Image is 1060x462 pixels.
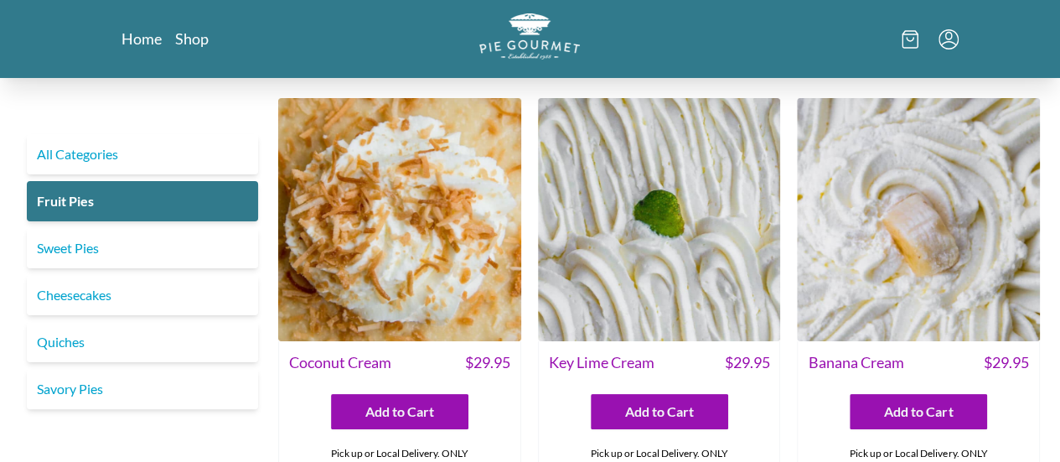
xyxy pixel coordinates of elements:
[938,29,959,49] button: Menu
[27,134,258,174] a: All Categories
[27,228,258,268] a: Sweet Pies
[27,275,258,315] a: Cheesecakes
[289,351,391,374] span: Coconut Cream
[808,351,903,374] span: Banana Cream
[625,402,694,422] span: Add to Cart
[27,369,258,409] a: Savory Pies
[479,13,580,60] img: logo
[984,351,1029,374] span: $ 29.95
[27,322,258,362] a: Quiches
[479,13,580,65] a: Logo
[331,394,468,429] button: Add to Cart
[850,394,987,429] button: Add to Cart
[465,351,510,374] span: $ 29.95
[175,29,209,49] a: Shop
[884,402,953,422] span: Add to Cart
[591,394,728,429] button: Add to Cart
[549,351,654,374] span: Key Lime Cream
[278,98,521,341] img: Coconut Cream
[122,29,162,49] a: Home
[797,98,1040,341] img: Banana Cream
[365,402,434,422] span: Add to Cart
[538,98,781,341] img: Key Lime Cream
[724,351,769,374] span: $ 29.95
[27,181,258,221] a: Fruit Pies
